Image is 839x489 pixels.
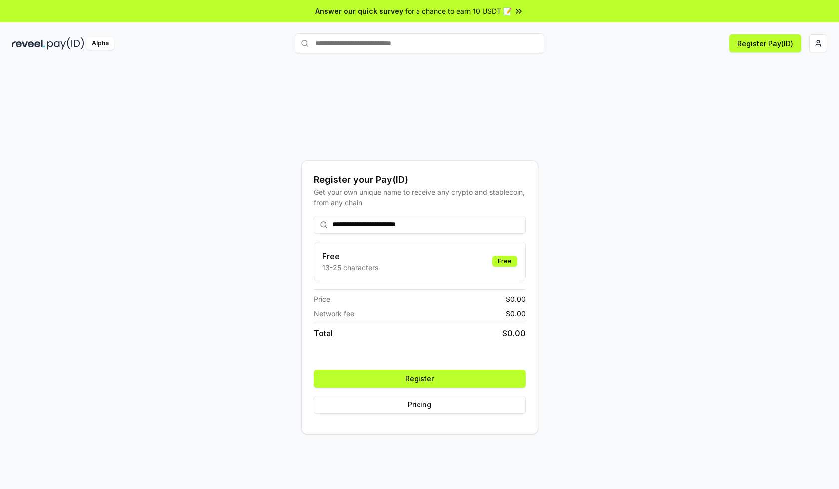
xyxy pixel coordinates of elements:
span: $ 0.00 [506,308,526,319]
span: Network fee [314,308,354,319]
button: Register Pay(ID) [729,34,801,52]
div: Alpha [86,37,114,50]
span: Price [314,294,330,304]
button: Pricing [314,396,526,414]
span: Total [314,327,333,339]
img: reveel_dark [12,37,45,50]
p: 13-25 characters [322,262,378,273]
h3: Free [322,250,378,262]
div: Free [492,256,517,267]
div: Register your Pay(ID) [314,173,526,187]
span: Answer our quick survey [315,6,403,16]
span: $ 0.00 [502,327,526,339]
span: for a chance to earn 10 USDT 📝 [405,6,512,16]
button: Register [314,370,526,388]
div: Get your own unique name to receive any crypto and stablecoin, from any chain [314,187,526,208]
img: pay_id [47,37,84,50]
span: $ 0.00 [506,294,526,304]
